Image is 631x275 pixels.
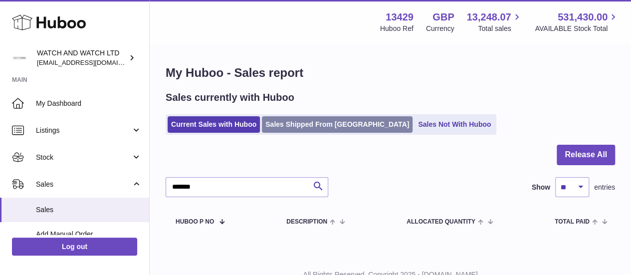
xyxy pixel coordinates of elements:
[535,10,619,33] a: 531,430.00 AVAILABLE Stock Total
[415,116,494,133] a: Sales Not With Huboo
[380,24,414,33] div: Huboo Ref
[432,10,454,24] strong: GBP
[555,219,590,225] span: Total paid
[535,24,619,33] span: AVAILABLE Stock Total
[36,99,142,108] span: My Dashboard
[594,183,615,192] span: entries
[36,153,131,162] span: Stock
[262,116,413,133] a: Sales Shipped From [GEOGRAPHIC_DATA]
[176,219,214,225] span: Huboo P no
[478,24,522,33] span: Total sales
[36,180,131,189] span: Sales
[286,219,327,225] span: Description
[37,48,127,67] div: WATCH AND WATCH LTD
[557,145,615,165] button: Release All
[532,183,550,192] label: Show
[426,24,454,33] div: Currency
[36,126,131,135] span: Listings
[466,10,511,24] span: 13,248.07
[407,219,475,225] span: ALLOCATED Quantity
[558,10,608,24] span: 531,430.00
[386,10,414,24] strong: 13429
[12,238,137,256] a: Log out
[36,230,142,239] span: Add Manual Order
[168,116,260,133] a: Current Sales with Huboo
[37,58,147,66] span: [EMAIL_ADDRESS][DOMAIN_NAME]
[166,65,615,81] h1: My Huboo - Sales report
[466,10,522,33] a: 13,248.07 Total sales
[166,91,294,104] h2: Sales currently with Huboo
[12,50,27,65] img: internalAdmin-13429@internal.huboo.com
[36,205,142,215] span: Sales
